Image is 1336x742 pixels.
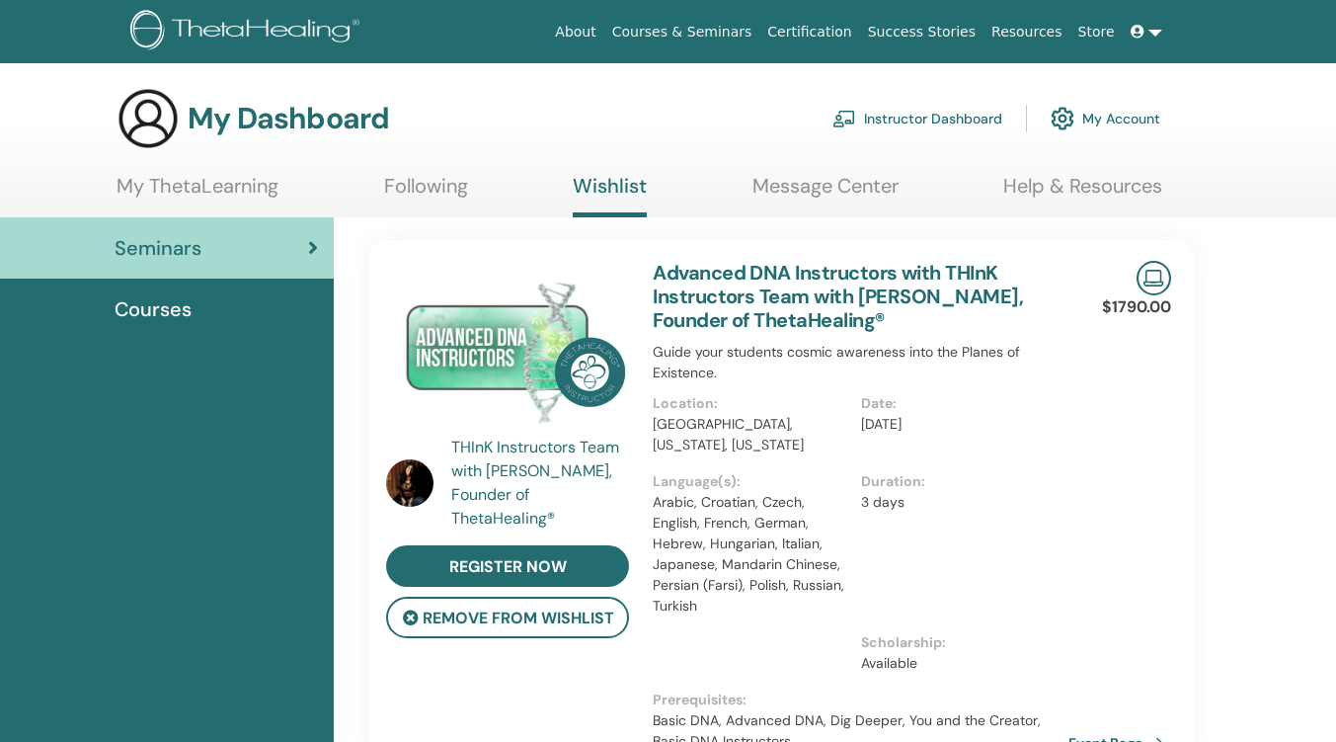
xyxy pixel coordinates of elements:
a: Certification [759,14,859,50]
a: Store [1070,14,1123,50]
p: Guide your students cosmic awareness into the Planes of Existence. [653,342,1068,383]
p: [GEOGRAPHIC_DATA], [US_STATE], [US_STATE] [653,414,848,455]
p: Scholarship : [861,632,1057,653]
h3: My Dashboard [188,101,389,136]
p: Duration : [861,471,1057,492]
span: Seminars [115,233,201,263]
a: Resources [983,14,1070,50]
img: logo.png [130,10,366,54]
a: Message Center [752,174,899,212]
a: Help & Resources [1003,174,1162,212]
p: Language(s) : [653,471,848,492]
a: Success Stories [860,14,983,50]
a: My Account [1051,97,1160,140]
a: My ThetaLearning [117,174,278,212]
p: Prerequisites : [653,690,1068,710]
img: chalkboard-teacher.svg [832,110,856,127]
p: Location : [653,393,848,414]
button: remove from wishlist [386,597,629,638]
span: Courses [115,294,192,324]
img: default.jpg [386,459,433,507]
a: Courses & Seminars [604,14,760,50]
p: $1790.00 [1102,295,1171,319]
a: About [547,14,603,50]
p: [DATE] [861,414,1057,435]
img: generic-user-icon.jpg [117,87,180,150]
span: register now [449,556,567,577]
img: Live Online Seminar [1137,261,1171,295]
p: Date : [861,393,1057,414]
p: Available [861,653,1057,674]
a: Advanced DNA Instructors with THInK Instructors Team with [PERSON_NAME], Founder of ThetaHealing® [653,260,1023,333]
a: register now [386,545,629,587]
img: cog.svg [1051,102,1074,135]
p: Arabic, Croatian, Czech, English, French, German, Hebrew, Hungarian, Italian, Japanese, Mandarin ... [653,492,848,617]
a: THInK Instructors Team with [PERSON_NAME], Founder of ThetaHealing® [451,436,634,531]
img: Advanced DNA Instructors [386,261,629,442]
a: Following [384,174,468,212]
a: Instructor Dashboard [832,97,1002,140]
a: Wishlist [573,174,647,217]
p: 3 days [861,492,1057,513]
